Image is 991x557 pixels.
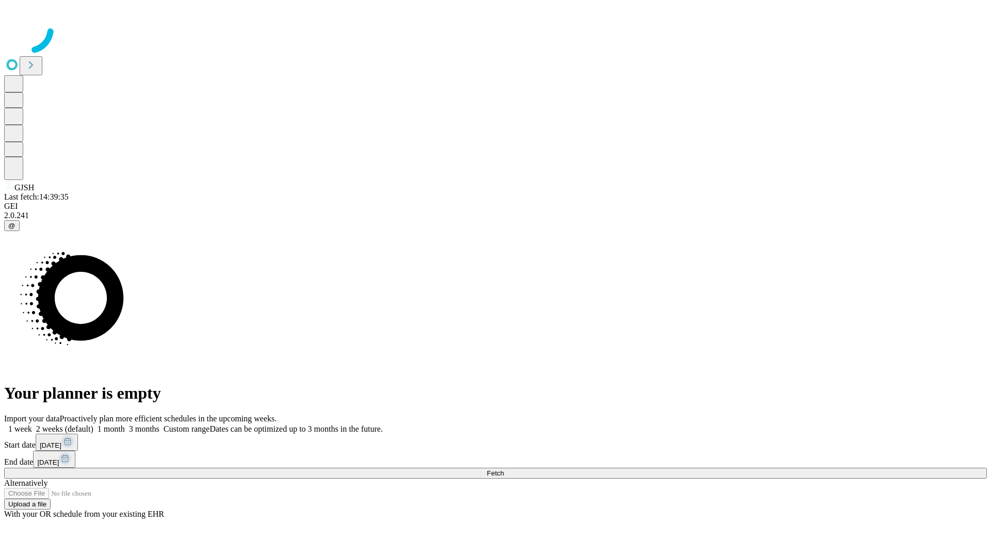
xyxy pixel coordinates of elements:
[8,222,15,230] span: @
[4,192,69,201] span: Last fetch: 14:39:35
[4,202,987,211] div: GEI
[210,424,382,433] span: Dates can be optimized up to 3 months in the future.
[4,384,987,403] h1: Your planner is empty
[36,424,93,433] span: 2 weeks (default)
[98,424,125,433] span: 1 month
[4,220,20,231] button: @
[40,441,61,449] span: [DATE]
[60,414,277,423] span: Proactively plan more efficient schedules in the upcoming weeks.
[129,424,159,433] span: 3 months
[4,434,987,451] div: Start date
[4,211,987,220] div: 2.0.241
[4,499,51,510] button: Upload a file
[36,434,78,451] button: [DATE]
[33,451,75,468] button: [DATE]
[14,183,34,192] span: GJSH
[4,510,164,518] span: With your OR schedule from your existing EHR
[8,424,32,433] span: 1 week
[4,451,987,468] div: End date
[487,469,504,477] span: Fetch
[164,424,210,433] span: Custom range
[4,468,987,479] button: Fetch
[4,414,60,423] span: Import your data
[4,479,47,487] span: Alternatively
[37,458,59,466] span: [DATE]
